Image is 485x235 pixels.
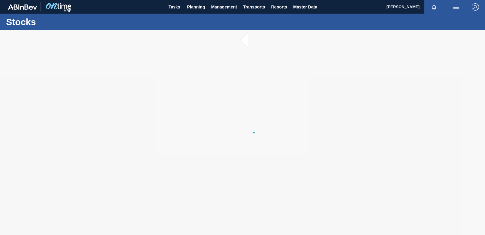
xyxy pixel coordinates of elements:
[293,3,317,11] span: Master Data
[6,18,114,25] h1: Stocks
[424,3,444,11] button: Notifications
[452,3,460,11] img: userActions
[187,3,205,11] span: Planning
[8,4,37,10] img: TNhmsLtSVTkK8tSr43FrP2fwEKptu5GPRR3wAAAABJRU5ErkJggg==
[168,3,181,11] span: Tasks
[211,3,237,11] span: Management
[271,3,287,11] span: Reports
[472,3,479,11] img: Logout
[243,3,265,11] span: Transports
